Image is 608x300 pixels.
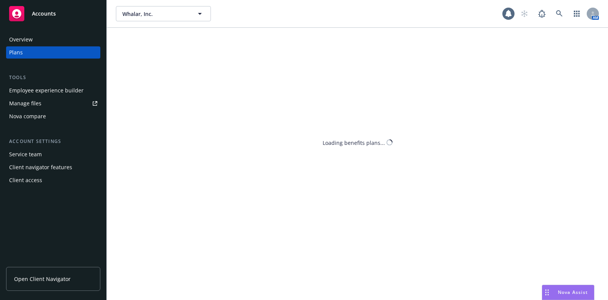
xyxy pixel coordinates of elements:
a: Start snowing [517,6,532,21]
div: Overview [9,33,33,46]
a: Client access [6,174,100,186]
span: Open Client Navigator [14,275,71,283]
div: Client access [9,174,42,186]
span: Nova Assist [558,289,588,295]
div: Manage files [9,97,41,110]
a: Search [552,6,567,21]
div: Tools [6,74,100,81]
div: Drag to move [542,285,552,300]
a: Manage files [6,97,100,110]
div: Plans [9,46,23,59]
a: Overview [6,33,100,46]
div: Nova compare [9,110,46,122]
div: Account settings [6,138,100,145]
a: Switch app [569,6,584,21]
a: Employee experience builder [6,84,100,97]
a: Report a Bug [534,6,549,21]
div: Loading benefits plans... [323,138,385,146]
div: Client navigator features [9,161,72,173]
a: Plans [6,46,100,59]
span: Whalar, Inc. [122,10,188,18]
div: Employee experience builder [9,84,84,97]
a: Client navigator features [6,161,100,173]
span: Accounts [32,11,56,17]
button: Nova Assist [542,285,594,300]
a: Nova compare [6,110,100,122]
a: Service team [6,148,100,160]
div: Service team [9,148,42,160]
button: Whalar, Inc. [116,6,211,21]
a: Accounts [6,3,100,24]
